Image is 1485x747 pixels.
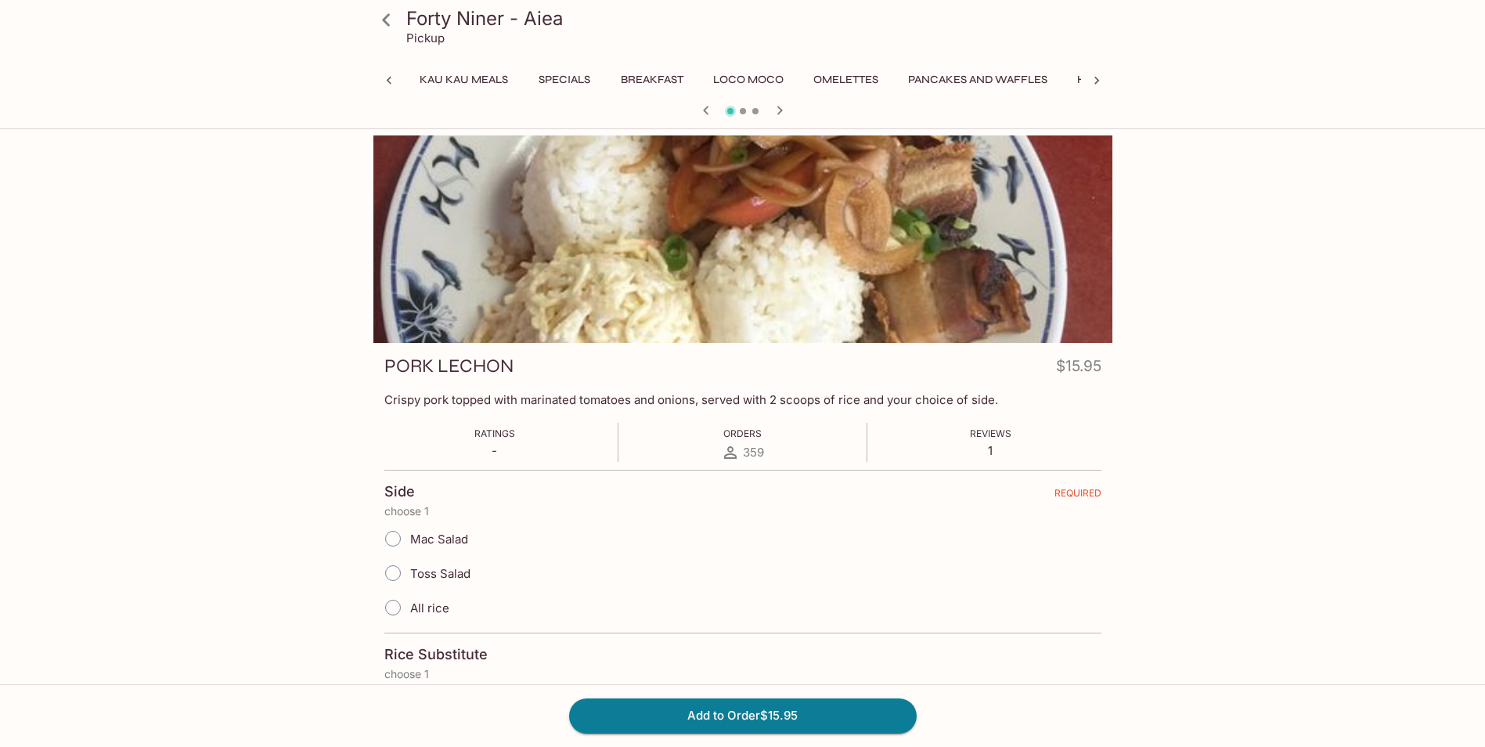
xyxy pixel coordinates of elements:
[373,135,1112,343] div: PORK LECHON
[1056,354,1101,384] h4: $15.95
[723,428,762,439] span: Orders
[410,601,449,615] span: All rice
[970,443,1011,458] p: 1
[612,69,692,91] button: Breakfast
[384,392,1101,407] p: Crispy pork topped with marinated tomatoes and onions, served with 2 scoops of rice and your choi...
[474,443,515,458] p: -
[805,69,887,91] button: Omelettes
[899,69,1056,91] button: Pancakes and Waffles
[569,698,917,733] button: Add to Order$15.95
[705,69,792,91] button: Loco Moco
[411,69,517,91] button: Kau Kau Meals
[1054,487,1101,505] span: REQUIRED
[384,354,514,378] h3: PORK LECHON
[1069,69,1262,91] button: Hawaiian Style French Toast
[406,31,445,45] p: Pickup
[529,69,600,91] button: Specials
[970,428,1011,439] span: Reviews
[384,646,488,663] h4: Rice Substitute
[406,6,1106,31] h3: Forty Niner - Aiea
[384,668,1101,680] p: choose 1
[410,532,468,547] span: Mac Salad
[410,566,470,581] span: Toss Salad
[474,428,515,439] span: Ratings
[384,505,1101,518] p: choose 1
[384,483,415,500] h4: Side
[743,445,764,460] span: 359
